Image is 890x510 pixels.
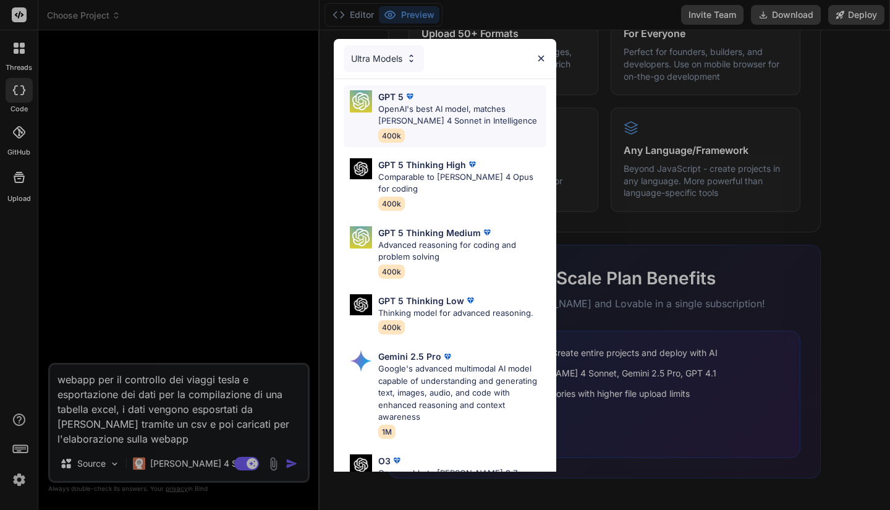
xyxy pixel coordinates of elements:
p: GPT 5 [378,90,404,103]
img: premium [466,158,478,171]
img: Pick Models [350,226,372,249]
p: Thinking model for advanced reasoning. [378,307,533,320]
img: Pick Models [406,53,417,64]
span: 1M [378,425,396,439]
span: 400k [378,129,405,143]
div: Ultra Models [344,45,424,72]
img: premium [391,454,403,467]
img: Pick Models [350,454,372,476]
img: close [536,53,546,64]
p: Google's advanced multimodal AI model capable of understanding and generating text, images, audio... [378,363,546,423]
img: premium [404,90,416,103]
img: Pick Models [350,158,372,180]
p: Gemini 2.5 Pro [378,350,441,363]
p: Comparable to [PERSON_NAME] 3.7 Sonnet, superior intelligence [378,467,546,491]
p: GPT 5 Thinking Low [378,294,464,307]
span: 400k [378,197,405,211]
img: premium [481,226,493,239]
p: GPT 5 Thinking High [378,158,466,171]
p: Comparable to [PERSON_NAME] 4 Opus for coding [378,171,546,195]
img: premium [464,294,477,307]
p: GPT 5 Thinking Medium [378,226,481,239]
span: 400k [378,320,405,334]
p: O3 [378,454,391,467]
span: 400k [378,265,405,279]
p: Advanced reasoning for coding and problem solving [378,239,546,263]
p: OpenAI's best AI model, matches [PERSON_NAME] 4 Sonnet in Intelligence [378,103,546,127]
img: Pick Models [350,90,372,113]
img: premium [441,351,454,363]
img: Pick Models [350,294,372,316]
img: Pick Models [350,350,372,372]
